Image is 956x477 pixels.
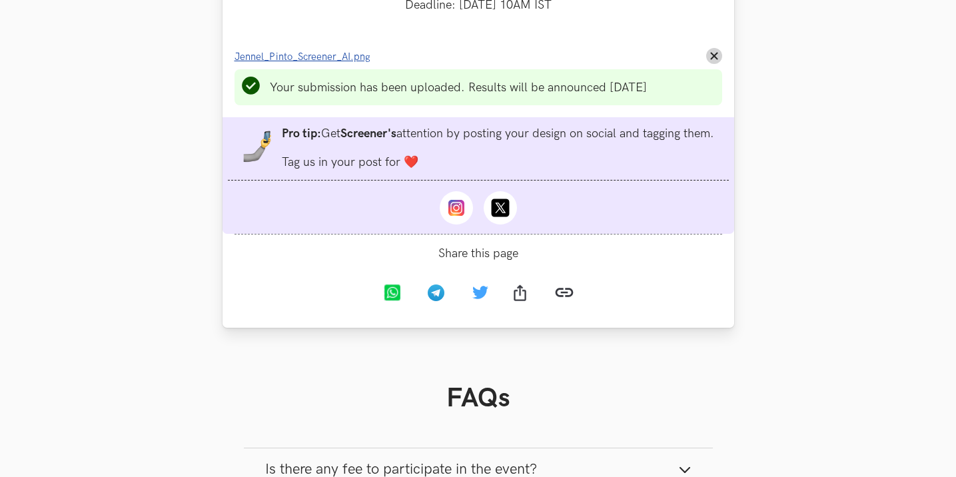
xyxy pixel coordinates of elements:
[384,284,400,301] img: Whatsapp
[235,51,370,63] span: Jennel_Pinto_Screener_AI.png
[235,246,722,260] span: Share this page
[372,274,416,314] a: Whatsapp
[242,131,274,163] img: mobile-in-hand.png
[235,49,378,63] a: Jennel_Pinto_Screener_AI.png
[544,272,584,316] a: Copy link
[282,127,321,141] strong: Pro tip:
[500,274,544,314] a: Share
[282,127,714,169] li: Get attention by posting your design on social and tagging them. Tag us in your post for ❤️
[270,81,647,95] li: Your submission has been uploaded. Results will be announced [DATE]
[428,284,444,301] img: Telegram
[340,127,396,141] strong: Screener's
[514,284,526,301] img: Share
[416,274,460,314] a: Telegram
[244,382,713,414] h1: FAQs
